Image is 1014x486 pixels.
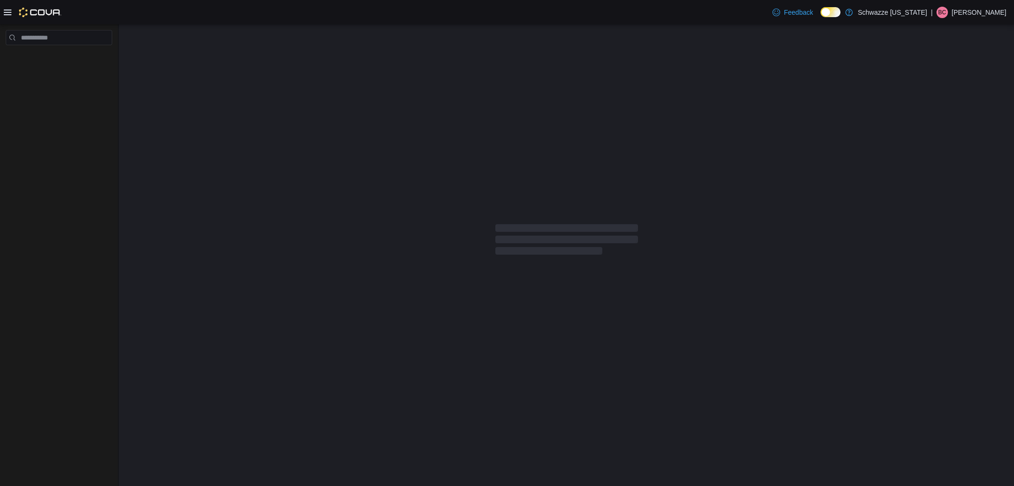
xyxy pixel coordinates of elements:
[931,7,933,18] p: |
[821,7,840,17] input: Dark Mode
[495,226,638,257] span: Loading
[784,8,813,17] span: Feedback
[769,3,817,22] a: Feedback
[937,7,948,18] div: Brennan Croy
[938,7,946,18] span: BC
[19,8,61,17] img: Cova
[858,7,927,18] p: Schwazze [US_STATE]
[6,47,112,70] nav: Complex example
[952,7,1006,18] p: [PERSON_NAME]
